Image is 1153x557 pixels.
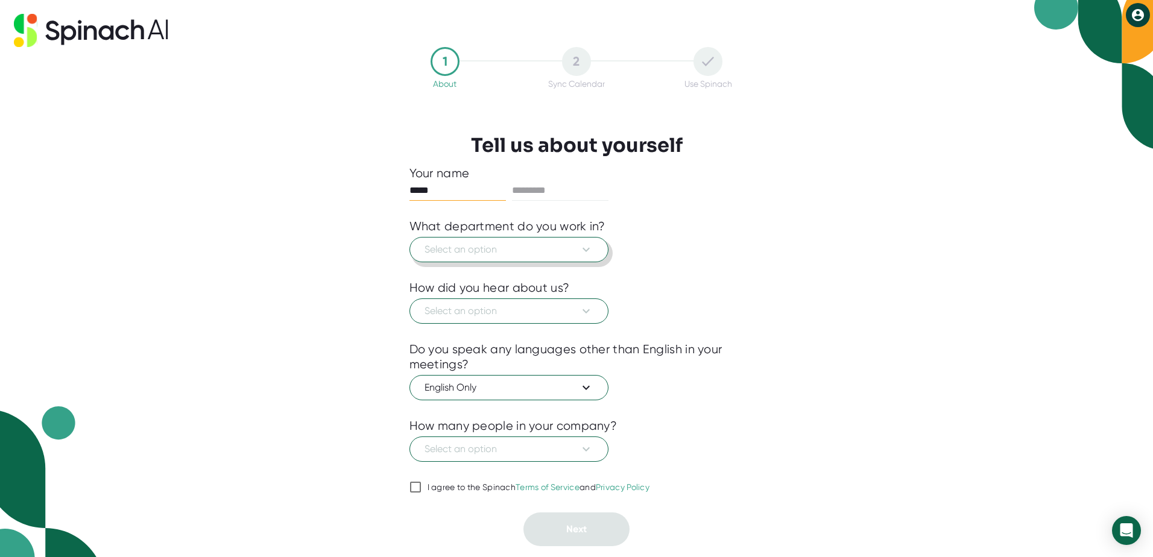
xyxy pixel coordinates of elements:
[409,298,608,324] button: Select an option
[425,442,593,456] span: Select an option
[516,482,580,492] a: Terms of Service
[409,166,744,181] div: Your name
[428,482,650,493] div: I agree to the Spinach and
[433,79,456,89] div: About
[409,436,608,462] button: Select an option
[425,304,593,318] span: Select an option
[409,280,570,295] div: How did you hear about us?
[431,47,460,76] div: 1
[409,342,744,372] div: Do you speak any languages other than English in your meetings?
[425,242,593,257] span: Select an option
[471,134,683,157] h3: Tell us about yourself
[409,237,608,262] button: Select an option
[562,47,591,76] div: 2
[548,79,605,89] div: Sync Calendar
[596,482,649,492] a: Privacy Policy
[1112,516,1141,545] div: Open Intercom Messenger
[409,375,608,400] button: English Only
[684,79,732,89] div: Use Spinach
[523,512,630,546] button: Next
[409,418,618,433] div: How many people in your company?
[425,380,593,395] span: English Only
[566,523,587,535] span: Next
[409,219,605,234] div: What department do you work in?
